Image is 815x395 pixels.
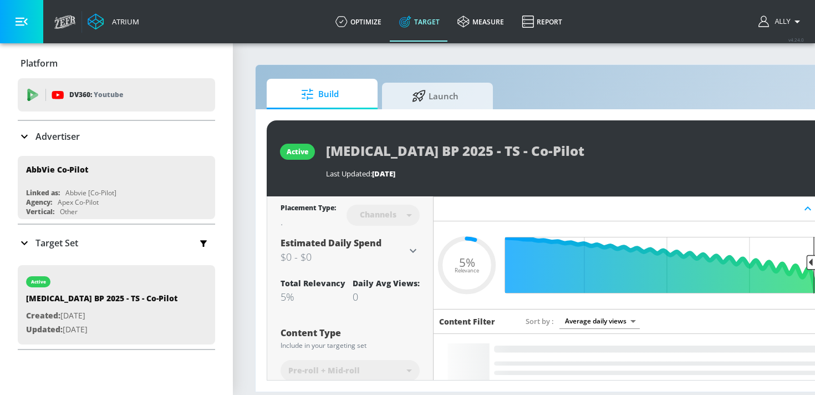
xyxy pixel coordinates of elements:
[281,328,420,337] div: Content Type
[526,316,554,326] span: Sort by
[26,188,60,197] div: Linked as:
[788,37,804,43] span: v 4.24.0
[26,309,177,323] p: [DATE]
[281,249,406,265] h3: $0 - $0
[353,290,420,303] div: 0
[559,313,640,328] div: Average daily views
[459,256,475,268] span: 5%
[18,265,215,345] div: active[MEDICAL_DATA] BP 2025 - TS - Co-PilotCreated:[DATE]Updated:[DATE]
[393,83,477,109] span: Launch
[26,197,52,207] div: Agency:
[326,169,807,179] div: Last Updated:
[18,48,215,79] div: Platform
[18,78,215,112] div: DV360: Youtube
[439,316,495,327] h6: Content Filter
[26,164,88,175] div: AbbVie Co-Pilot
[26,293,177,309] div: [MEDICAL_DATA] BP 2025 - TS - Co-Pilot
[35,130,80,143] p: Advertiser
[18,156,215,219] div: AbbVie Co-PilotLinked as:Abbvie [Co-Pilot]Agency:Apex Co-PilotVertical:Other
[449,2,513,42] a: measure
[26,324,63,335] span: Updated:
[372,169,395,179] span: [DATE]
[327,2,390,42] a: optimize
[26,310,60,321] span: Created:
[18,225,215,261] div: Target Set
[60,207,78,216] div: Other
[281,237,381,249] span: Estimated Daily Spend
[69,89,123,101] p: DV360:
[65,188,116,197] div: Abbvie [Co-Pilot]
[390,2,449,42] a: Target
[31,279,46,285] div: active
[281,278,345,288] div: Total Relevancy
[35,237,78,249] p: Target Set
[88,13,139,30] a: Atrium
[18,121,215,152] div: Advertiser
[354,210,402,219] div: Channels
[278,81,362,108] span: Build
[771,18,791,26] span: login as: ally.mcculloch@zefr.com
[58,197,99,207] div: Apex Co-Pilot
[21,57,58,69] p: Platform
[288,365,360,376] span: Pre-roll + Mid-roll
[26,207,54,216] div: Vertical:
[281,237,420,265] div: Estimated Daily Spend$0 - $0
[287,147,308,156] div: active
[281,203,336,215] div: Placement Type:
[513,2,571,42] a: Report
[94,89,123,100] p: Youtube
[108,17,139,27] div: Atrium
[353,278,420,288] div: Daily Avg Views:
[26,323,177,337] p: [DATE]
[455,268,479,274] span: Relevance
[281,342,420,349] div: Include in your targeting set
[758,15,804,28] button: Ally
[281,290,345,303] div: 5%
